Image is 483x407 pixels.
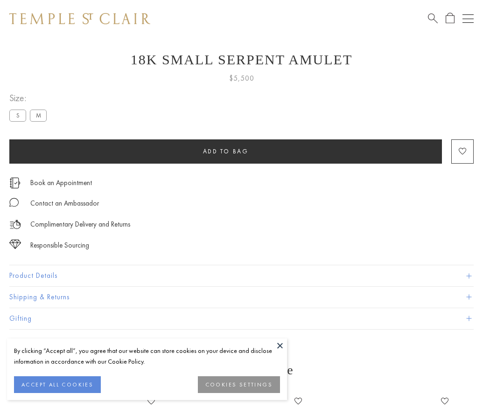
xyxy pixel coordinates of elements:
[9,240,21,249] img: icon_sourcing.svg
[30,110,47,121] label: M
[462,13,474,24] button: Open navigation
[203,147,249,155] span: Add to bag
[9,110,26,121] label: S
[198,376,280,393] button: COOKIES SETTINGS
[30,240,89,251] div: Responsible Sourcing
[9,178,21,188] img: icon_appointment.svg
[30,219,130,230] p: Complimentary Delivery and Returns
[30,178,92,188] a: Book an Appointment
[9,219,21,230] img: icon_delivery.svg
[30,198,99,209] div: Contact an Ambassador
[14,376,101,393] button: ACCEPT ALL COOKIES
[9,52,474,68] h1: 18K Small Serpent Amulet
[9,287,474,308] button: Shipping & Returns
[446,13,455,24] a: Open Shopping Bag
[9,13,150,24] img: Temple St. Clair
[428,13,438,24] a: Search
[9,139,442,164] button: Add to bag
[9,198,19,207] img: MessageIcon-01_2.svg
[9,90,50,106] span: Size:
[9,308,474,329] button: Gifting
[14,345,280,367] div: By clicking “Accept all”, you agree that our website can store cookies on your device and disclos...
[9,265,474,286] button: Product Details
[229,72,254,84] span: $5,500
